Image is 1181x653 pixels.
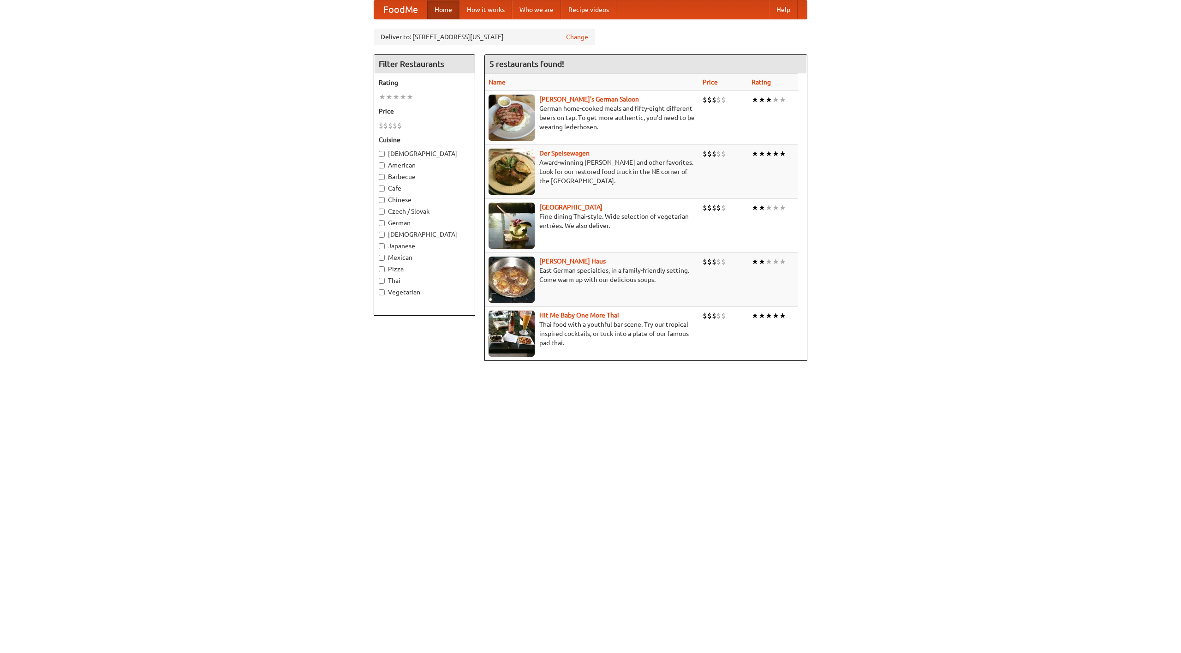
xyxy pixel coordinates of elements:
input: German [379,220,385,226]
a: [PERSON_NAME] Haus [539,258,606,265]
a: FoodMe [374,0,427,19]
input: Japanese [379,243,385,249]
li: ★ [772,203,779,213]
li: ★ [779,203,786,213]
a: Who we are [512,0,561,19]
li: ★ [758,257,765,267]
input: Vegetarian [379,289,385,295]
li: ★ [779,95,786,105]
li: $ [707,203,712,213]
input: Thai [379,278,385,284]
img: kohlhaus.jpg [489,257,535,303]
li: $ [721,311,726,321]
li: $ [707,257,712,267]
a: Der Speisewagen [539,150,590,157]
a: Change [566,32,588,42]
li: $ [397,120,402,131]
input: [DEMOGRAPHIC_DATA] [379,232,385,238]
a: Rating [752,78,771,86]
li: ★ [779,149,786,159]
a: How it works [459,0,512,19]
label: Pizza [379,264,470,274]
p: Thai food with a youthful bar scene. Try our tropical inspired cocktails, or tuck into a plate of... [489,320,695,347]
a: Name [489,78,506,86]
li: $ [721,95,726,105]
label: [DEMOGRAPHIC_DATA] [379,149,470,158]
li: ★ [765,311,772,321]
li: $ [388,120,393,131]
p: Award-winning [PERSON_NAME] and other favorites. Look for our restored food truck in the NE corne... [489,158,695,186]
li: $ [703,203,707,213]
li: $ [716,311,721,321]
li: $ [707,149,712,159]
input: Cafe [379,186,385,192]
li: $ [703,311,707,321]
img: speisewagen.jpg [489,149,535,195]
a: [PERSON_NAME]'s German Saloon [539,96,639,103]
h5: Cuisine [379,135,470,144]
a: Home [427,0,459,19]
input: American [379,162,385,168]
li: $ [716,149,721,159]
div: Deliver to: [STREET_ADDRESS][US_STATE] [374,29,595,45]
a: Hit Me Baby One More Thai [539,312,619,319]
p: East German specialties, in a family-friendly setting. Come warm up with our delicious soups. [489,266,695,284]
li: ★ [765,149,772,159]
li: ★ [765,95,772,105]
label: Barbecue [379,172,470,181]
h5: Rating [379,78,470,87]
img: babythai.jpg [489,311,535,357]
li: $ [393,120,397,131]
li: ★ [406,92,413,102]
li: $ [716,95,721,105]
a: [GEOGRAPHIC_DATA] [539,204,602,211]
li: ★ [752,95,758,105]
li: $ [383,120,388,131]
p: Fine dining Thai-style. Wide selection of vegetarian entrées. We also deliver. [489,212,695,230]
li: $ [707,311,712,321]
li: $ [712,203,716,213]
img: esthers.jpg [489,95,535,141]
li: ★ [393,92,400,102]
li: ★ [772,257,779,267]
li: $ [707,95,712,105]
li: ★ [752,203,758,213]
li: ★ [772,95,779,105]
label: Vegetarian [379,288,470,297]
label: American [379,161,470,170]
label: Czech / Slovak [379,207,470,216]
li: $ [703,149,707,159]
li: $ [703,95,707,105]
label: German [379,218,470,228]
label: Mexican [379,253,470,262]
img: satay.jpg [489,203,535,249]
li: ★ [772,311,779,321]
input: Pizza [379,266,385,272]
li: ★ [772,149,779,159]
li: $ [716,257,721,267]
li: $ [712,311,716,321]
input: Chinese [379,197,385,203]
ng-pluralize: 5 restaurants found! [489,60,564,68]
li: ★ [779,311,786,321]
label: Cafe [379,184,470,193]
li: ★ [752,149,758,159]
li: $ [716,203,721,213]
p: German home-cooked meals and fifty-eight different beers on tap. To get more authentic, you'd nee... [489,104,695,132]
li: $ [721,257,726,267]
label: [DEMOGRAPHIC_DATA] [379,230,470,239]
li: $ [721,149,726,159]
li: ★ [758,203,765,213]
li: $ [703,257,707,267]
h4: Filter Restaurants [374,55,475,73]
label: Chinese [379,195,470,204]
li: ★ [779,257,786,267]
a: Recipe videos [561,0,616,19]
li: ★ [386,92,393,102]
h5: Price [379,107,470,116]
li: ★ [379,92,386,102]
li: ★ [765,203,772,213]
